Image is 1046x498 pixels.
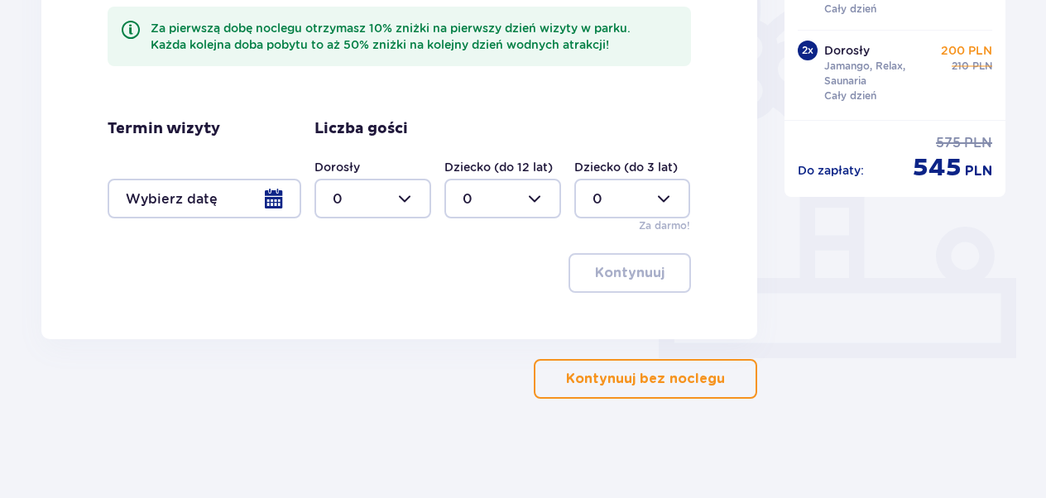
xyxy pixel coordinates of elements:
[444,159,553,175] label: Dziecko (do 12 lat)
[108,119,220,139] p: Termin wizyty
[574,159,678,175] label: Dziecko (do 3 lat)
[913,152,962,184] p: 545
[824,59,938,89] p: Jamango, Relax, Saunaria
[824,89,876,103] p: Cały dzień
[798,41,818,60] div: 2 x
[972,59,992,74] p: PLN
[569,253,691,293] button: Kontynuuj
[964,134,992,152] p: PLN
[824,2,876,17] p: Cały dzień
[941,42,992,59] p: 200 PLN
[534,359,757,399] button: Kontynuuj bez noclegu
[151,20,678,53] div: Za pierwszą dobę noclegu otrzymasz 10% zniżki na pierwszy dzień wizyty w parku. Każda kolejna dob...
[314,119,408,139] p: Liczba gości
[936,134,961,152] p: 575
[952,59,969,74] p: 210
[595,264,665,282] p: Kontynuuj
[824,42,870,59] p: Dorosły
[798,162,864,179] p: Do zapłaty :
[566,370,725,388] p: Kontynuuj bez noclegu
[314,159,360,175] label: Dorosły
[639,218,690,233] p: Za darmo!
[965,162,992,180] p: PLN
